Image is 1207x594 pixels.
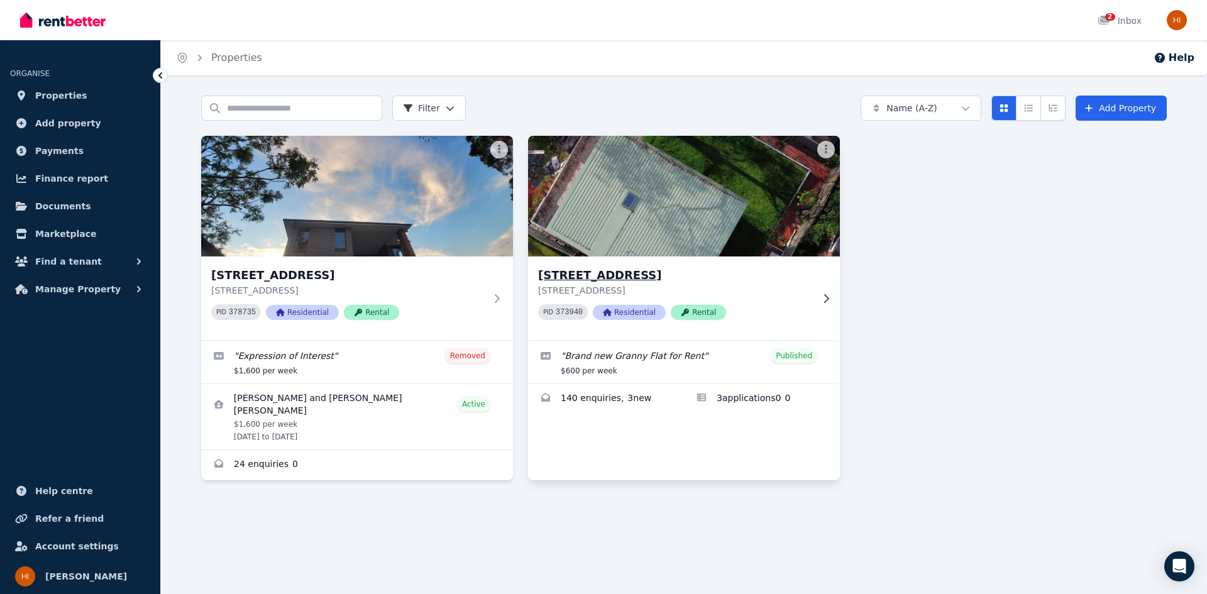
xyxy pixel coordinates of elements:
span: Find a tenant [35,254,102,269]
a: 118A Kent St, Epping[STREET_ADDRESS][STREET_ADDRESS]PID 373940ResidentialRental [528,136,840,340]
a: Properties [10,83,150,108]
span: Help centre [35,483,93,498]
button: Filter [392,96,466,121]
a: 118 Kent St, Epping[STREET_ADDRESS][STREET_ADDRESS]PID 378735ResidentialRental [201,136,513,340]
span: Rental [344,305,399,320]
a: View details for Kwun Tung Ng and Mei Yan Kwan [201,384,513,449]
code: 378735 [229,308,256,317]
img: Hasan Imtiaz Ahamed [15,566,35,586]
button: More options [817,141,835,158]
span: Properties [35,88,87,103]
span: Residential [266,305,339,320]
a: Refer a friend [10,506,150,531]
button: Help [1154,50,1194,65]
a: Applications for 118A Kent St, Epping [684,384,840,414]
img: Hasan Imtiaz Ahamed [1167,10,1187,30]
a: Add Property [1076,96,1167,121]
p: [STREET_ADDRESS] [211,284,485,297]
a: Help centre [10,478,150,503]
a: Add property [10,111,150,136]
span: Residential [593,305,666,320]
h3: [STREET_ADDRESS] [538,267,812,284]
a: Finance report [10,166,150,191]
div: Inbox [1098,14,1142,27]
span: Payments [35,143,84,158]
a: Enquiries for 118 Kent St, Epping [201,450,513,480]
button: Name (A-Z) [861,96,981,121]
button: Find a tenant [10,249,150,274]
span: ORGANISE [10,69,50,78]
a: Payments [10,138,150,163]
span: Refer a friend [35,511,104,526]
a: Documents [10,194,150,219]
button: Compact list view [1016,96,1041,121]
code: 373940 [556,308,583,317]
span: Marketplace [35,226,96,241]
small: PID [543,309,553,316]
img: 118 Kent St, Epping [201,136,513,256]
span: Add property [35,116,101,131]
span: Rental [671,305,726,320]
span: 2 [1105,13,1115,21]
p: [STREET_ADDRESS] [538,284,812,297]
a: Edit listing: Expression of Interest [201,341,513,383]
img: RentBetter [20,11,106,30]
img: 118A Kent St, Epping [521,133,848,260]
span: Filter [403,102,440,114]
small: PID [216,309,226,316]
button: Manage Property [10,277,150,302]
a: Edit listing: Brand new Granny Flat for Rent [528,341,840,383]
span: Account settings [35,539,119,554]
a: Account settings [10,534,150,559]
a: Properties [211,52,262,63]
span: Finance report [35,171,108,186]
span: Documents [35,199,91,214]
a: Marketplace [10,221,150,246]
span: Manage Property [35,282,121,297]
h3: [STREET_ADDRESS] [211,267,485,284]
span: [PERSON_NAME] [45,569,127,584]
span: Name (A-Z) [886,102,937,114]
div: View options [991,96,1066,121]
nav: Breadcrumb [161,40,277,75]
button: Expanded list view [1040,96,1066,121]
div: Open Intercom Messenger [1164,551,1194,581]
a: Enquiries for 118A Kent St, Epping [528,384,684,414]
button: More options [490,141,508,158]
button: Card view [991,96,1017,121]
